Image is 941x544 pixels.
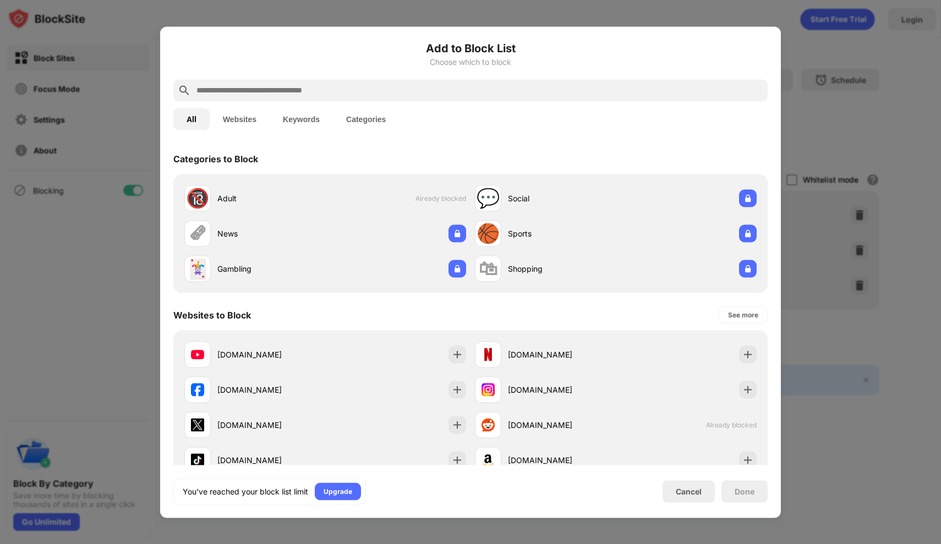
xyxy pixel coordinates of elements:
div: Upgrade [324,486,352,497]
div: 🗞 [188,222,207,245]
div: [DOMAIN_NAME] [508,349,616,360]
img: favicons [482,383,495,396]
div: You’ve reached your block list limit [183,486,308,497]
div: Shopping [508,263,616,274]
img: favicons [191,383,204,396]
div: [DOMAIN_NAME] [217,454,325,466]
img: favicons [191,418,204,431]
div: Adult [217,193,325,204]
div: Categories to Block [173,153,258,164]
div: Websites to Block [173,309,251,320]
div: News [217,228,325,239]
div: [DOMAIN_NAME] [508,384,616,395]
span: Already blocked [415,194,466,202]
div: [DOMAIN_NAME] [217,384,325,395]
div: [DOMAIN_NAME] [508,454,616,466]
button: All [173,108,210,130]
div: Social [508,193,616,204]
img: favicons [482,418,495,431]
img: favicons [482,453,495,466]
div: 🃏 [186,257,209,280]
button: Categories [333,108,399,130]
img: favicons [191,453,204,466]
div: 🏀 [477,222,500,245]
span: Already blocked [706,421,757,429]
img: search.svg [178,84,191,97]
div: Cancel [676,487,702,496]
div: Sports [508,228,616,239]
div: See more [728,309,758,320]
div: Choose which to block [173,57,768,66]
button: Websites [210,108,270,130]
div: 💬 [477,187,500,210]
div: Gambling [217,263,325,274]
div: [DOMAIN_NAME] [508,419,616,431]
h6: Add to Block List [173,40,768,56]
img: favicons [482,348,495,361]
div: [DOMAIN_NAME] [217,419,325,431]
div: Done [735,487,754,496]
div: 🔞 [186,187,209,210]
div: [DOMAIN_NAME] [217,349,325,360]
button: Keywords [270,108,333,130]
div: 🛍 [479,257,497,280]
img: favicons [191,348,204,361]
